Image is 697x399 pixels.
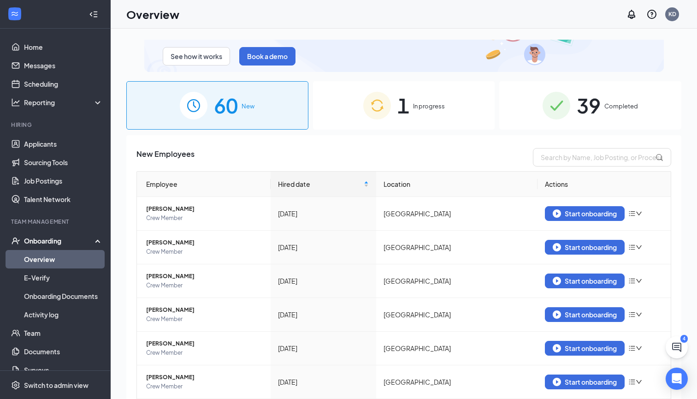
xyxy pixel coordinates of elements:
[671,342,682,353] svg: ChatActive
[146,214,263,223] span: Crew Member
[278,208,369,219] div: [DATE]
[137,172,271,197] th: Employee
[278,179,362,189] span: Hired date
[278,242,369,252] div: [DATE]
[146,382,263,391] span: Crew Member
[24,172,103,190] a: Job Postings
[24,324,103,342] a: Team
[636,278,642,284] span: down
[376,231,537,264] td: [GEOGRAPHIC_DATA]
[376,264,537,298] td: [GEOGRAPHIC_DATA]
[680,335,688,343] div: 4
[545,240,625,255] button: Start onboarding
[239,47,295,66] button: Book a demo
[533,148,671,167] input: Search by Name, Job Posting, or Process
[553,243,617,251] div: Start onboarding
[278,377,369,387] div: [DATE]
[636,379,642,385] span: down
[553,378,617,386] div: Start onboarding
[628,244,636,251] span: bars
[146,315,263,324] span: Crew Member
[11,381,20,390] svg: Settings
[214,89,238,121] span: 60
[136,148,195,167] span: New Employees
[604,101,638,111] span: Completed
[553,277,617,285] div: Start onboarding
[636,244,642,250] span: down
[628,345,636,352] span: bars
[636,210,642,217] span: down
[545,307,625,322] button: Start onboarding
[397,89,409,121] span: 1
[146,373,263,382] span: [PERSON_NAME]
[538,172,671,197] th: Actions
[24,361,103,379] a: Surveys
[628,210,636,217] span: bars
[24,75,103,93] a: Scheduling
[126,6,179,22] h1: Overview
[146,238,263,247] span: [PERSON_NAME]
[146,281,263,290] span: Crew Member
[666,336,688,358] button: ChatActive
[628,311,636,318] span: bars
[146,247,263,256] span: Crew Member
[376,332,537,365] td: [GEOGRAPHIC_DATA]
[11,121,101,129] div: Hiring
[278,276,369,286] div: [DATE]
[24,190,103,208] a: Talent Network
[628,378,636,386] span: bars
[628,277,636,285] span: bars
[24,236,95,245] div: Onboarding
[89,10,98,19] svg: Collapse
[24,98,103,107] div: Reporting
[24,250,103,268] a: Overview
[146,305,263,315] span: [PERSON_NAME]
[666,368,688,390] div: Open Intercom Messenger
[278,310,369,320] div: [DATE]
[553,209,617,218] div: Start onboarding
[545,375,625,389] button: Start onboarding
[146,339,263,348] span: [PERSON_NAME]
[146,204,263,214] span: [PERSON_NAME]
[278,343,369,353] div: [DATE]
[577,89,601,121] span: 39
[146,348,263,357] span: Crew Member
[11,218,101,226] div: Team Management
[413,101,445,111] span: In progress
[10,9,19,18] svg: WorkstreamLogo
[24,381,89,390] div: Switch to admin view
[11,236,20,245] svg: UserCheck
[553,310,617,319] div: Start onboarding
[24,268,103,287] a: E-Verify
[636,345,642,351] span: down
[545,341,625,356] button: Start onboarding
[646,9,657,20] svg: QuestionInfo
[545,206,625,221] button: Start onboarding
[376,298,537,332] td: [GEOGRAPHIC_DATA]
[553,344,617,352] div: Start onboarding
[376,172,537,197] th: Location
[376,197,537,231] td: [GEOGRAPHIC_DATA]
[242,101,254,111] span: New
[24,153,103,172] a: Sourcing Tools
[146,272,263,281] span: [PERSON_NAME]
[24,342,103,361] a: Documents
[24,38,103,56] a: Home
[24,305,103,324] a: Activity log
[163,47,230,66] button: See how it works
[24,56,103,75] a: Messages
[626,9,637,20] svg: Notifications
[668,10,676,18] div: KD
[24,135,103,153] a: Applicants
[24,287,103,305] a: Onboarding Documents
[11,98,20,107] svg: Analysis
[636,311,642,318] span: down
[376,365,537,399] td: [GEOGRAPHIC_DATA]
[545,274,625,288] button: Start onboarding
